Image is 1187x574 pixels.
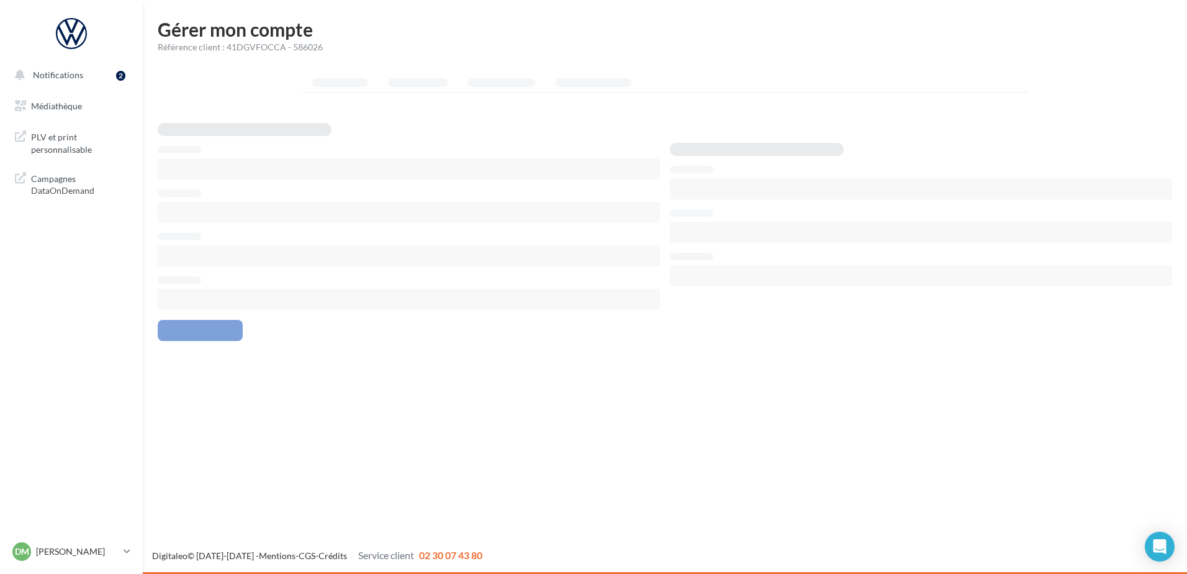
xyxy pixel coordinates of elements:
button: Notifications 2 [7,62,130,88]
span: Service client [358,549,414,561]
span: 02 30 07 43 80 [419,549,482,561]
span: © [DATE]-[DATE] - - - [152,550,482,561]
div: 2 [116,71,125,81]
span: Médiathèque [31,101,82,111]
span: PLV et print personnalisable [31,129,128,155]
span: DM [15,545,29,558]
a: DM [PERSON_NAME] [10,540,133,563]
span: Campagnes DataOnDemand [31,170,128,197]
a: CGS [299,550,315,561]
a: Campagnes DataOnDemand [7,165,135,202]
span: Notifications [33,70,83,80]
h1: Gérer mon compte [158,20,1172,39]
p: [PERSON_NAME] [36,545,119,558]
div: Open Intercom Messenger [1145,532,1175,562]
a: PLV et print personnalisable [7,124,135,160]
a: Médiathèque [7,93,135,119]
a: Digitaleo [152,550,187,561]
a: Mentions [259,550,296,561]
a: Crédits [318,550,347,561]
div: Référence client : 41DGVFOCCA - 586026 [158,41,1172,53]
